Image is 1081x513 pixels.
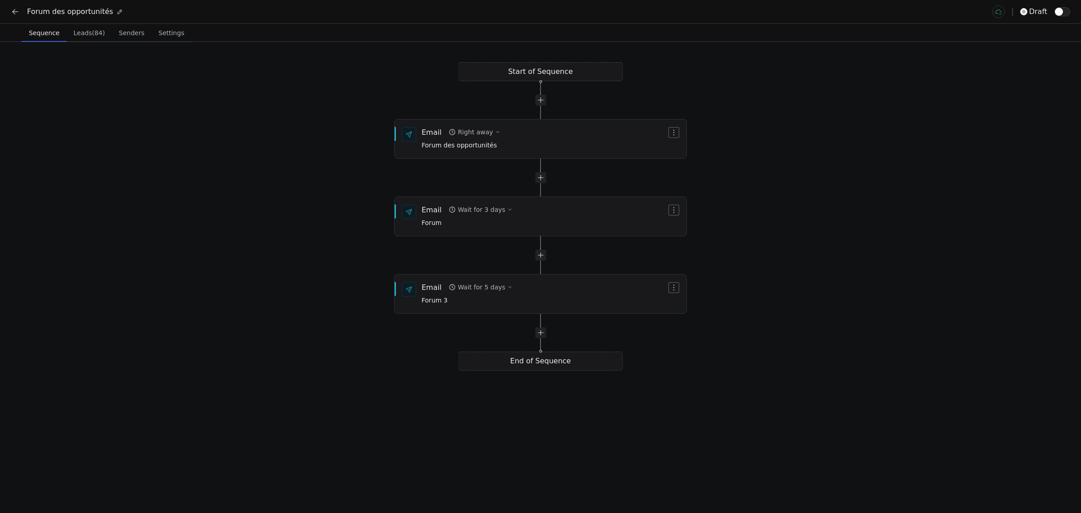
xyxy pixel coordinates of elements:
span: Senders [115,27,148,39]
span: Forum des opportunités [27,6,113,17]
div: EmailRight awayForum des opportunités [394,119,687,159]
button: Wait for 5 days [445,281,516,293]
button: Wait for 3 days [445,203,516,216]
div: Wait for 5 days [458,283,505,292]
span: Sequence [25,27,63,39]
div: Email [422,205,441,215]
div: Start of Sequence [459,62,623,81]
div: EmailWait for 3 daysForum [394,197,687,236]
span: Settings [155,27,188,39]
div: Email [422,127,441,137]
span: Forum [422,218,513,228]
div: End of Sequence [459,352,623,371]
button: Right away [445,126,504,138]
div: Wait for 3 days [458,205,505,214]
div: Email [422,282,441,292]
span: Forum 3 [422,296,513,306]
span: draft [1029,6,1047,17]
div: EmailWait for 5 daysForum 3 [394,274,687,314]
div: Right away [458,128,493,137]
span: Forum des opportunités [422,141,500,151]
span: Leads (84) [70,27,109,39]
